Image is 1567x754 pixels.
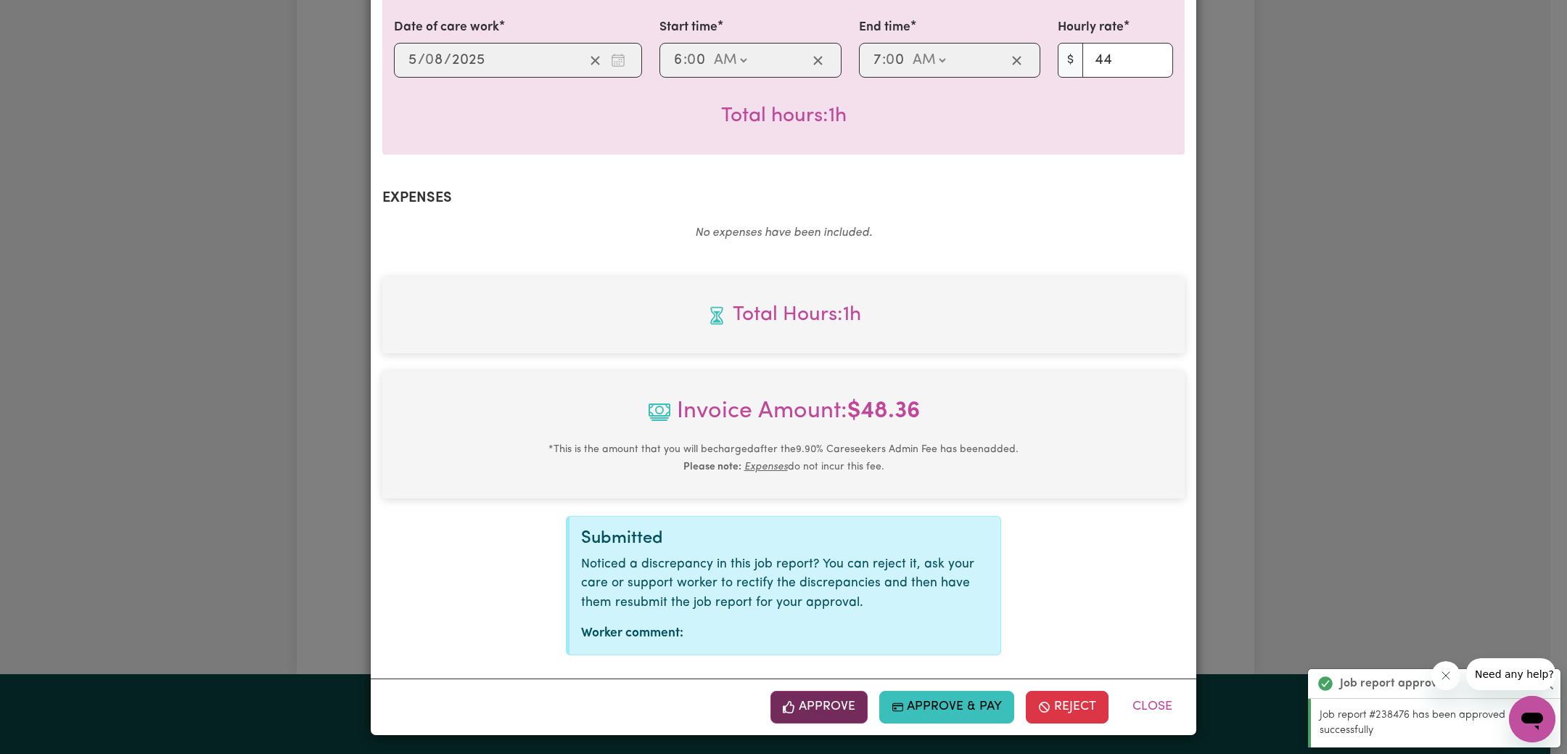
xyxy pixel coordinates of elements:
label: Date of care work [394,18,499,37]
iframe: Close message [1431,661,1460,690]
input: -- [426,49,444,71]
button: Enter the date of care work [606,49,630,71]
b: Please note: [683,462,741,472]
button: Approve & Pay [879,691,1015,723]
strong: Worker comment: [581,627,683,639]
span: Submitted [581,530,663,547]
span: $ [1058,43,1083,78]
em: No expenses have been included. [695,227,872,239]
span: 0 [687,53,696,67]
b: $ 48.36 [847,400,920,423]
span: Total hours worked: 1 hour [721,106,847,126]
input: -- [688,49,707,71]
p: Noticed a discrepancy in this job report? You can reject it, ask your care or support worker to r... [581,555,989,612]
iframe: Button to launch messaging window [1509,696,1555,742]
input: ---- [451,49,485,71]
span: : [683,52,687,68]
span: / [444,52,451,68]
input: -- [873,49,882,71]
span: Total hours worked: 1 hour [394,300,1173,330]
small: This is the amount that you will be charged after the 9.90 % Careseekers Admin Fee has been added... [548,444,1019,472]
h2: Expenses [382,189,1185,207]
p: Job report #238476 has been approved successfully [1320,708,1552,739]
span: Invoice Amount: [394,394,1173,440]
input: -- [673,49,683,71]
input: -- [887,49,905,71]
label: Hourly rate [1058,18,1124,37]
input: -- [408,49,418,71]
span: 0 [425,53,434,67]
button: Close [1120,691,1185,723]
span: 0 [886,53,894,67]
button: Approve [770,691,868,723]
span: / [418,52,425,68]
button: Clear date [584,49,606,71]
label: End time [859,18,910,37]
iframe: Message from company [1466,658,1555,690]
label: Start time [659,18,717,37]
u: Expenses [744,462,788,472]
strong: Job report approved [1340,675,1451,692]
button: Reject [1026,691,1109,723]
span: : [882,52,886,68]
